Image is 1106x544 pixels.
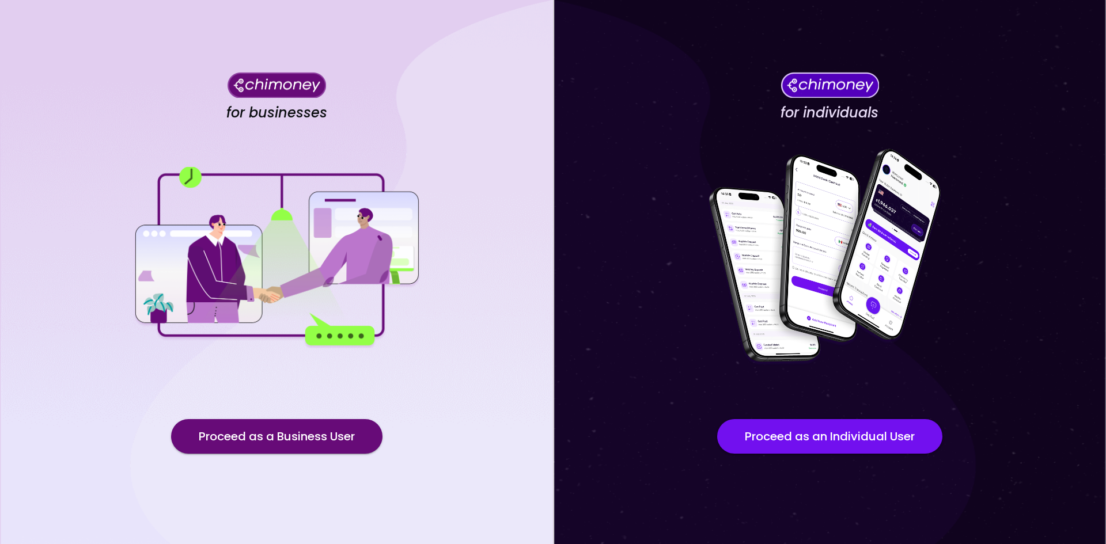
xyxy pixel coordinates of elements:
[781,72,879,98] img: Chimoney for individuals
[685,142,974,372] img: for individuals
[171,419,382,454] button: Proceed as a Business User
[226,104,327,121] h4: for businesses
[717,419,942,454] button: Proceed as an Individual User
[781,104,878,121] h4: for individuals
[228,72,326,98] img: Chimoney for businesses
[132,167,421,348] img: for businesses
